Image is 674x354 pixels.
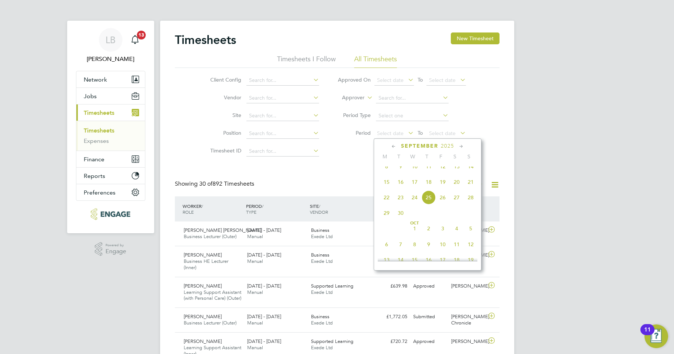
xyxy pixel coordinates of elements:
[408,159,422,173] span: 10
[311,252,329,258] span: Business
[380,237,394,251] span: 6
[76,88,145,104] button: Jobs
[450,175,464,189] span: 20
[394,175,408,189] span: 16
[311,344,333,351] span: Exede Ltd
[208,112,241,118] label: Site
[247,344,263,351] span: Manual
[410,311,449,323] div: Submitted
[246,111,319,121] input: Search for...
[247,252,281,258] span: [DATE] - [DATE]
[208,130,241,136] label: Position
[372,249,410,261] div: £156.81
[372,311,410,323] div: £1,772.05
[644,324,668,348] button: Open Resource Center, 11 new notifications
[84,156,104,163] span: Finance
[422,190,436,205] span: 25
[67,21,154,233] nav: Main navigation
[338,76,371,83] label: Approved On
[394,159,408,173] span: 9
[415,128,425,138] span: To
[377,77,404,83] span: Select date
[244,199,308,219] div: PERIOD
[246,128,319,139] input: Search for...
[450,190,464,205] span: 27
[246,209,256,215] span: TYPE
[311,313,329,320] span: Business
[464,253,478,267] span: 19
[175,32,236,47] h2: Timesheets
[422,253,436,267] span: 16
[406,153,420,160] span: W
[84,93,97,100] span: Jobs
[380,159,394,173] span: 8
[464,237,478,251] span: 12
[84,189,115,196] span: Preferences
[422,237,436,251] span: 9
[450,159,464,173] span: 13
[462,153,476,160] span: S
[394,206,408,220] span: 30
[448,336,487,348] div: [PERSON_NAME]
[310,209,328,215] span: VENDOR
[95,242,126,256] a: Powered byEngage
[247,258,263,264] span: Manual
[376,111,449,121] input: Select one
[76,121,145,151] div: Timesheets
[208,76,241,83] label: Client Config
[464,175,478,189] span: 21
[408,221,422,225] span: Oct
[246,146,319,157] input: Search for...
[394,253,408,267] span: 14
[247,338,281,344] span: [DATE] - [DATE]
[459,181,483,189] label: All
[372,336,410,348] div: £720.72
[311,283,353,289] span: Supported Learning
[450,221,464,236] span: 4
[338,112,371,118] label: Period Type
[422,159,436,173] span: 11
[183,209,194,215] span: ROLE
[84,76,107,83] span: Network
[436,175,450,189] span: 19
[184,289,241,302] span: Learning Support Assistant (with Personal Care) (Outer)
[247,313,281,320] span: [DATE] - [DATE]
[436,237,450,251] span: 10
[277,55,336,68] li: Timesheets I Follow
[380,206,394,220] span: 29
[448,311,487,329] div: [PERSON_NAME] Chronicle
[199,180,212,188] span: 30 of
[184,233,236,240] span: Business Lecturer (Outer)
[184,313,222,320] span: [PERSON_NAME]
[436,253,450,267] span: 17
[410,280,449,292] div: Approved
[76,168,145,184] button: Reports
[246,93,319,103] input: Search for...
[76,104,145,121] button: Timesheets
[464,159,478,173] span: 14
[377,130,404,137] span: Select date
[137,31,146,39] span: 13
[420,153,434,160] span: T
[106,35,115,45] span: LB
[401,143,438,149] span: September
[76,55,145,63] span: Laura Badcock
[644,330,651,339] div: 11
[434,153,448,160] span: F
[372,224,410,237] div: £1,402.45
[184,338,222,344] span: [PERSON_NAME]
[247,283,281,289] span: [DATE] - [DATE]
[175,180,256,188] div: Showing
[311,289,333,295] span: Exede Ltd
[408,175,422,189] span: 17
[380,253,394,267] span: 13
[436,159,450,173] span: 12
[76,28,145,63] a: LB[PERSON_NAME]
[408,221,422,236] span: 1
[408,237,422,251] span: 8
[311,227,329,233] span: Business
[246,75,319,86] input: Search for...
[76,71,145,87] button: Network
[338,130,371,136] label: Period
[410,336,449,348] div: Approved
